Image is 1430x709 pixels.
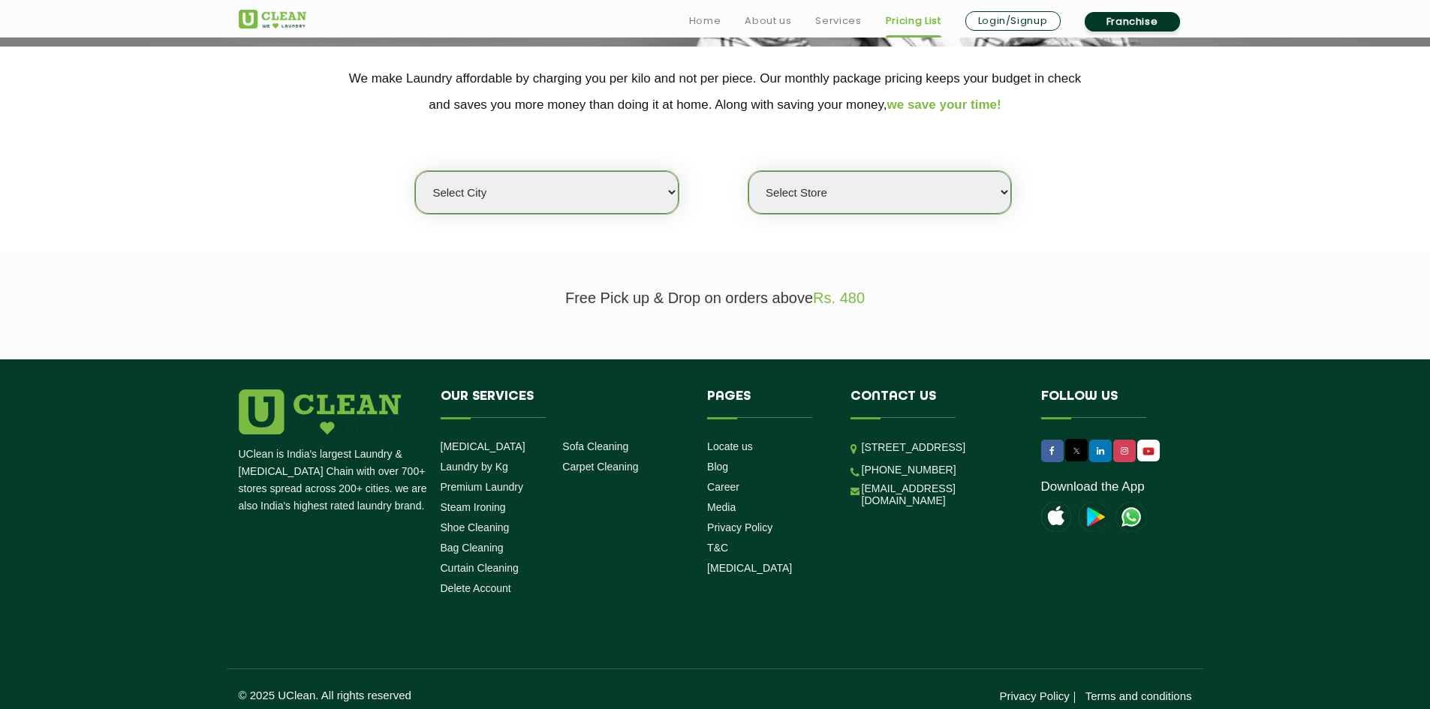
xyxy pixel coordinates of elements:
a: Terms and conditions [1085,689,1192,702]
img: UClean Laundry and Dry Cleaning [1139,443,1158,459]
img: logo.png [239,389,401,434]
h4: Our Services [441,389,685,418]
a: Login/Signup [965,11,1061,31]
a: About us [745,12,791,30]
a: Delete Account [441,582,511,594]
a: Carpet Cleaning [562,461,638,473]
a: Premium Laundry [441,481,524,493]
a: T&C [707,542,728,554]
a: Privacy Policy [707,521,772,533]
h4: Contact us [850,389,1019,418]
a: Career [707,481,739,493]
a: Pricing List [886,12,941,30]
p: [STREET_ADDRESS] [862,439,1019,456]
a: Curtain Cleaning [441,562,519,574]
a: Franchise [1085,12,1180,32]
a: Bag Cleaning [441,542,504,554]
a: Privacy Policy [999,689,1069,702]
a: Media [707,501,736,513]
img: UClean Laundry and Dry Cleaning [239,10,306,29]
p: We make Laundry affordable by charging you per kilo and not per piece. Our monthly package pricin... [239,65,1192,118]
a: Shoe Cleaning [441,521,510,533]
h4: Pages [707,389,828,418]
a: [EMAIL_ADDRESS][DOMAIN_NAME] [862,482,1019,506]
p: © 2025 UClean. All rights reserved [239,689,715,701]
a: [MEDICAL_DATA] [441,440,525,452]
span: Rs. 480 [813,290,865,306]
a: Locate us [707,440,753,452]
a: Blog [707,461,728,473]
a: Services [815,12,861,30]
a: Steam Ironing [441,501,506,513]
a: Home [689,12,721,30]
img: apple-icon.png [1041,502,1071,532]
img: playstoreicon.png [1079,502,1109,532]
a: [MEDICAL_DATA] [707,562,792,574]
p: Free Pick up & Drop on orders above [239,290,1192,307]
img: UClean Laundry and Dry Cleaning [1116,502,1146,532]
a: Laundry by Kg [441,461,508,473]
a: Download the App [1041,479,1145,494]
a: [PHONE_NUMBER] [862,464,956,476]
p: UClean is India's largest Laundry & [MEDICAL_DATA] Chain with over 700+ stores spread across 200+... [239,446,429,515]
span: we save your time! [887,98,1001,112]
h4: Follow us [1041,389,1173,418]
a: Sofa Cleaning [562,440,628,452]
